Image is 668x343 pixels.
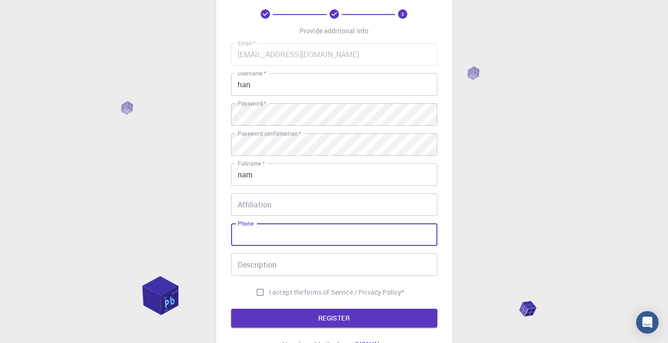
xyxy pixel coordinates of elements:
[238,99,266,107] label: Password
[238,160,265,168] label: Fullname
[238,39,255,47] label: Email
[238,130,301,137] label: Password confirmation
[231,309,437,328] button: REGISTER
[636,311,659,334] div: Open Intercom Messenger
[238,220,254,228] label: Phone
[238,69,266,77] label: username
[269,288,304,297] span: I accept the
[303,288,404,297] a: Terms of Service / Privacy Policy*
[300,26,368,36] p: Provide additional info
[303,288,404,297] p: Terms of Service / Privacy Policy *
[401,11,404,17] text: 3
